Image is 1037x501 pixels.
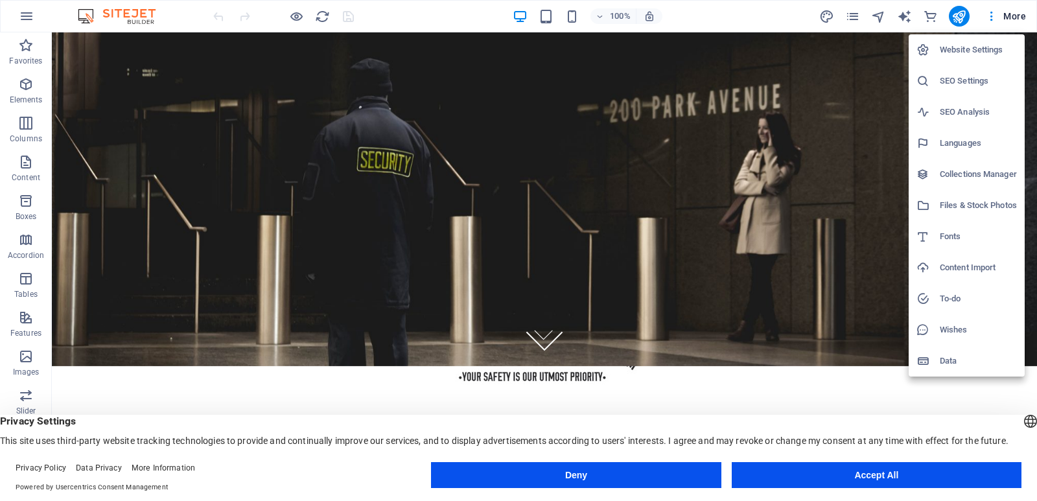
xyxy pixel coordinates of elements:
[940,198,1017,213] h6: Files & Stock Photos
[940,291,1017,307] h6: To-do
[940,104,1017,120] h6: SEO Analysis
[940,73,1017,89] h6: SEO Settings
[940,322,1017,338] h6: Wishes
[940,260,1017,275] h6: Content Import
[940,229,1017,244] h6: Fonts
[940,135,1017,151] h6: Languages
[940,167,1017,182] h6: Collections Manager
[940,353,1017,369] h6: Data
[940,42,1017,58] h6: Website Settings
